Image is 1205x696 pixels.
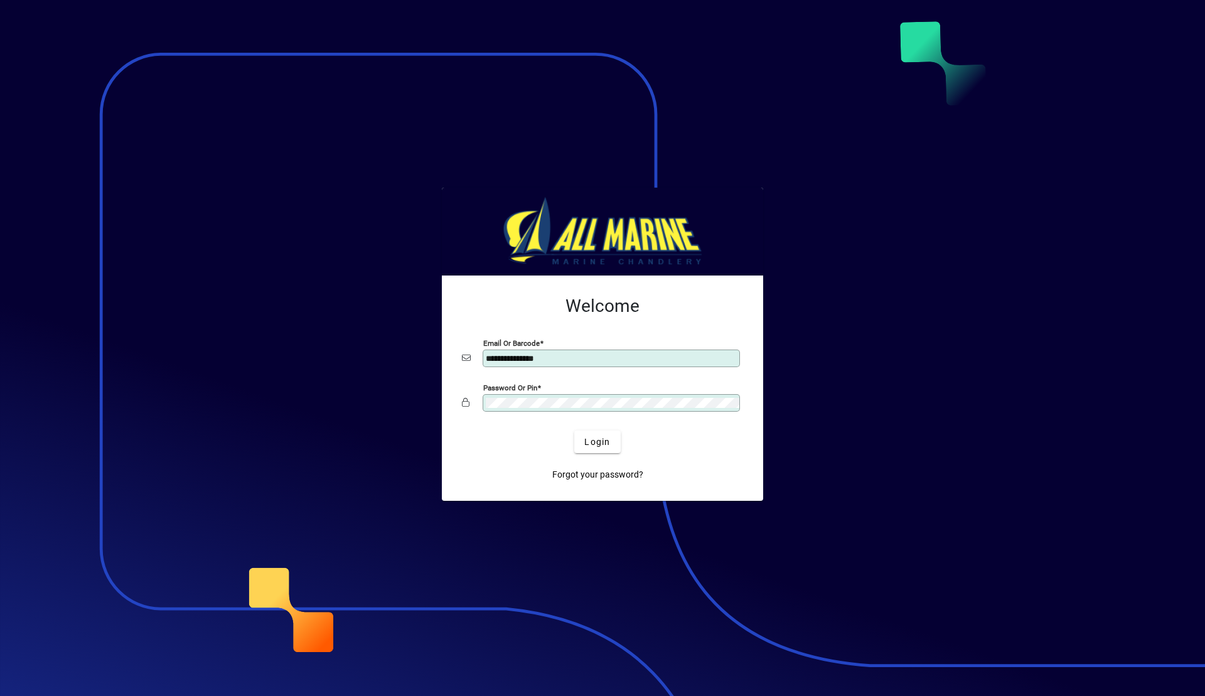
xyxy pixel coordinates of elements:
[483,383,537,392] mat-label: Password or Pin
[574,431,620,453] button: Login
[584,436,610,449] span: Login
[547,463,648,486] a: Forgot your password?
[552,468,643,481] span: Forgot your password?
[462,296,743,317] h2: Welcome
[483,339,540,348] mat-label: Email or Barcode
